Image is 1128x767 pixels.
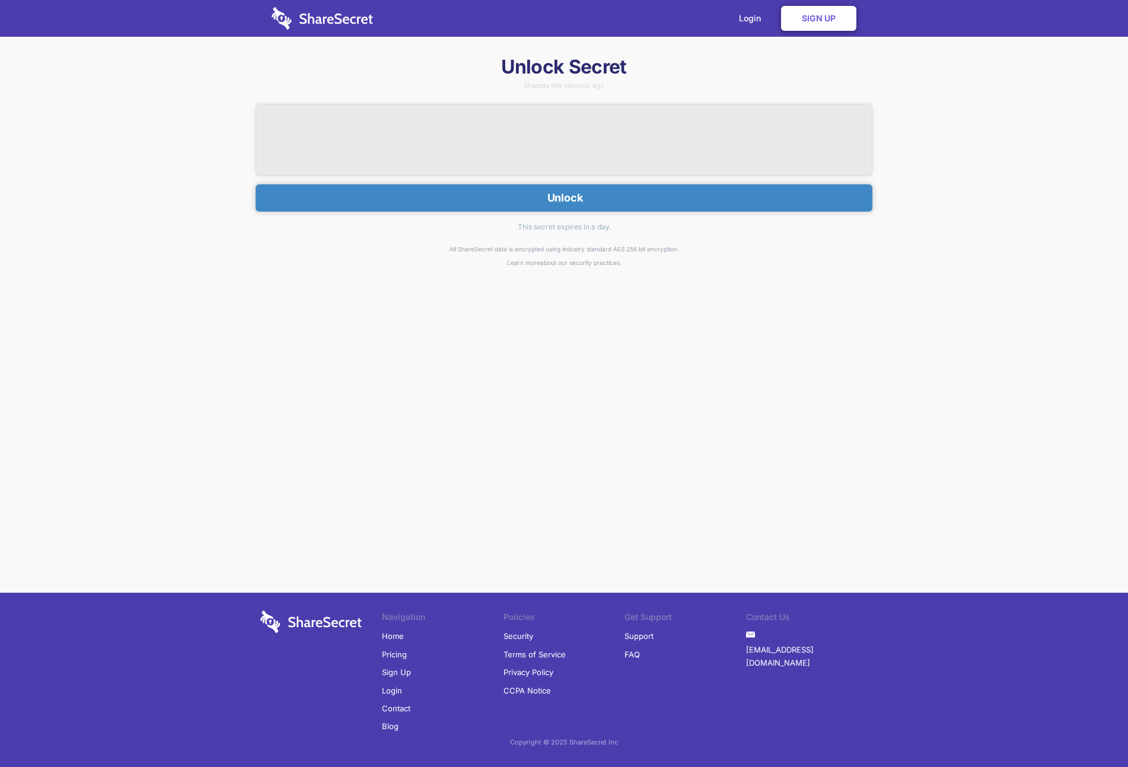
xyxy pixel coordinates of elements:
div: This secret expires in a day. [256,212,872,242]
a: Terms of Service [504,645,566,663]
li: Get Support [624,611,746,627]
a: Support [624,627,654,645]
a: FAQ [624,645,640,663]
button: Unlock [256,184,872,212]
a: Login [382,682,402,699]
a: Security [504,627,533,645]
img: logo-wordmark-white-trans-d4663122ce5f474addd5e946df7df03e33cb6a1c49d2221995e7729f52c070b2.svg [272,7,373,30]
a: [EMAIL_ADDRESS][DOMAIN_NAME] [746,641,868,672]
li: Contact Us [746,611,868,627]
a: Home [382,627,404,645]
div: Shared a few seconds ago [256,82,872,89]
li: Navigation [382,611,504,627]
a: Pricing [382,645,407,663]
li: Policies [504,611,625,627]
img: logo-wordmark-white-trans-d4663122ce5f474addd5e946df7df03e33cb6a1c49d2221995e7729f52c070b2.svg [260,611,362,633]
div: All ShareSecret data is encrypted using industry standard AES 256 bit encryption. about our secur... [256,242,872,269]
a: Contact [382,699,410,717]
h1: Unlock Secret [256,55,872,79]
a: Sign Up [781,6,856,31]
a: Blog [382,717,399,735]
a: CCPA Notice [504,682,551,699]
a: Privacy Policy [504,663,553,681]
a: Sign Up [382,663,411,681]
a: Learn more [507,259,540,266]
